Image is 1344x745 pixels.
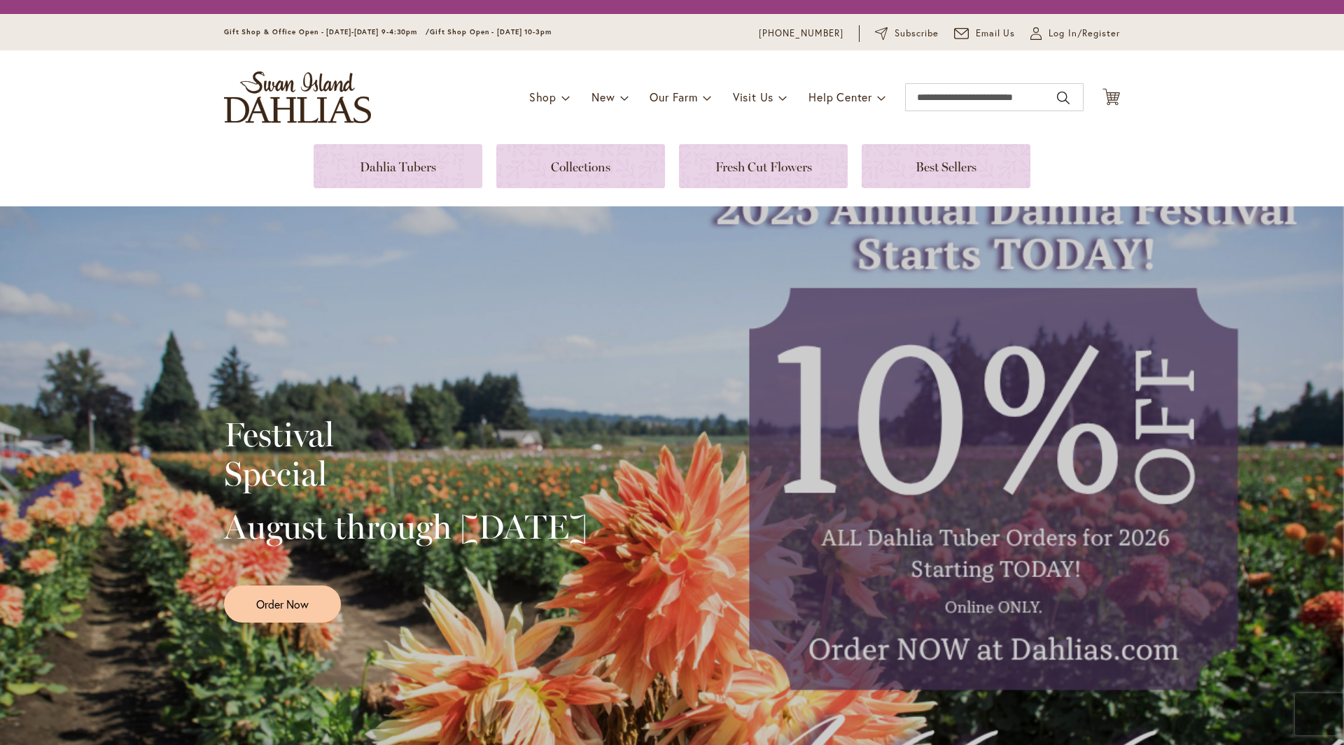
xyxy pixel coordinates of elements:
[224,71,371,123] a: store logo
[224,415,587,493] h2: Festival Special
[808,90,872,104] span: Help Center
[224,507,587,546] h2: August through [DATE]
[650,90,697,104] span: Our Farm
[1057,87,1070,109] button: Search
[529,90,556,104] span: Shop
[895,27,939,41] span: Subscribe
[430,27,552,36] span: Gift Shop Open - [DATE] 10-3pm
[759,27,843,41] a: [PHONE_NUMBER]
[224,27,430,36] span: Gift Shop & Office Open - [DATE]-[DATE] 9-4:30pm /
[256,596,309,612] span: Order Now
[591,90,615,104] span: New
[875,27,939,41] a: Subscribe
[954,27,1016,41] a: Email Us
[1049,27,1120,41] span: Log In/Register
[1030,27,1120,41] a: Log In/Register
[733,90,773,104] span: Visit Us
[224,586,341,623] a: Order Now
[976,27,1016,41] span: Email Us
